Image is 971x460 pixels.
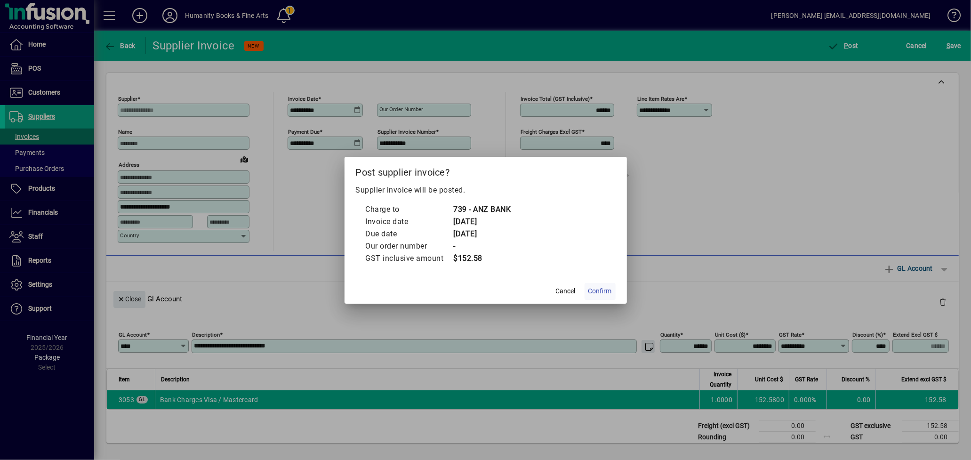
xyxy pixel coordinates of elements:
span: Confirm [588,286,612,296]
td: Our order number [365,240,453,252]
td: [DATE] [453,228,511,240]
td: GST inclusive amount [365,252,453,265]
td: Invoice date [365,216,453,228]
td: [DATE] [453,216,511,228]
td: 739 - ANZ BANK [453,203,511,216]
button: Confirm [585,283,616,300]
td: Charge to [365,203,453,216]
td: Due date [365,228,453,240]
h2: Post supplier invoice? [345,157,627,184]
td: - [453,240,511,252]
td: $152.58 [453,252,511,265]
button: Cancel [551,283,581,300]
span: Cancel [556,286,576,296]
p: Supplier invoice will be posted. [356,185,616,196]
